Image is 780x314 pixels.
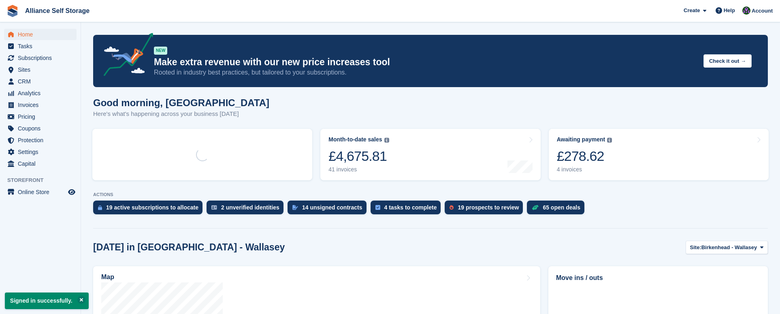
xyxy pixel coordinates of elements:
span: Home [18,29,66,40]
span: Invoices [18,99,66,111]
div: 14 unsigned contracts [302,204,362,211]
a: menu [4,88,77,99]
p: ACTIONS [93,192,768,197]
div: Month-to-date sales [328,136,382,143]
span: Sites [18,64,66,75]
img: contract_signature_icon-13c848040528278c33f63329250d36e43548de30e8caae1d1a13099fd9432cc5.svg [292,205,298,210]
span: Create [684,6,700,15]
img: deal-1b604bf984904fb50ccaf53a9ad4b4a5d6e5aea283cecdc64d6e3604feb123c2.svg [532,205,539,210]
a: Alliance Self Storage [22,4,93,17]
div: NEW [154,47,167,55]
a: 65 open deals [527,201,588,218]
span: Storefront [7,176,81,184]
button: Site: Birkenhead - Wallasey [686,241,768,254]
span: Settings [18,146,66,158]
h2: Move ins / outs [556,273,760,283]
a: 19 prospects to review [445,201,527,218]
a: 19 active subscriptions to allocate [93,201,207,218]
span: Account [752,7,773,15]
p: Signed in successfully. [5,293,89,309]
a: menu [4,123,77,134]
p: Rooted in industry best practices, but tailored to your subscriptions. [154,68,697,77]
div: £278.62 [557,148,612,164]
a: Awaiting payment £278.62 4 invoices [549,129,769,180]
img: task-75834270c22a3079a89374b754ae025e5fb1db73e45f91037f5363f120a921f8.svg [375,205,380,210]
img: active_subscription_to_allocate_icon-d502201f5373d7db506a760aba3b589e785aa758c864c3986d89f69b8ff3... [98,205,102,210]
img: stora-icon-8386f47178a22dfd0bd8f6a31ec36ba5ce8667c1dd55bd0f319d3a0aa187defe.svg [6,5,19,17]
a: menu [4,99,77,111]
h2: Map [101,273,114,281]
a: menu [4,76,77,87]
div: 65 open deals [543,204,580,211]
a: 14 unsigned contracts [288,201,371,218]
span: Subscriptions [18,52,66,64]
a: menu [4,158,77,169]
span: CRM [18,76,66,87]
span: Capital [18,158,66,169]
button: Check it out → [703,54,752,68]
span: Pricing [18,111,66,122]
a: menu [4,52,77,64]
span: Birkenhead - Wallasey [701,244,757,252]
span: Help [724,6,735,15]
div: 19 prospects to review [458,204,519,211]
div: Awaiting payment [557,136,605,143]
a: menu [4,29,77,40]
div: £4,675.81 [328,148,389,164]
p: Make extra revenue with our new price increases tool [154,56,697,68]
img: icon-info-grey-7440780725fd019a000dd9b08b2336e03edf1995a4989e88bcd33f0948082b44.svg [384,138,389,143]
span: Tasks [18,41,66,52]
span: Online Store [18,186,66,198]
a: menu [4,111,77,122]
span: Site: [690,244,701,252]
img: Romilly Norton [742,6,750,15]
img: prospect-51fa495bee0391a8d652442698ab0144808aea92771e9ea1ae160a38d050c398.svg [450,205,454,210]
img: price-adjustments-announcement-icon-8257ccfd72463d97f412b2fc003d46551f7dbcb40ab6d574587a9cd5c0d94... [97,33,153,79]
a: menu [4,186,77,198]
a: Preview store [67,187,77,197]
a: menu [4,146,77,158]
a: menu [4,64,77,75]
div: 4 invoices [557,166,612,173]
a: menu [4,41,77,52]
div: 4 tasks to complete [384,204,437,211]
span: Coupons [18,123,66,134]
img: icon-info-grey-7440780725fd019a000dd9b08b2336e03edf1995a4989e88bcd33f0948082b44.svg [607,138,612,143]
h2: [DATE] in [GEOGRAPHIC_DATA] - Wallasey [93,242,285,253]
span: Analytics [18,88,66,99]
div: 19 active subscriptions to allocate [106,204,198,211]
a: 4 tasks to complete [371,201,445,218]
div: 2 unverified identities [221,204,279,211]
a: 2 unverified identities [207,201,288,218]
img: verify_identity-adf6edd0f0f0b5bbfe63781bf79b02c33cf7c696d77639b501bdc392416b5a36.svg [211,205,217,210]
a: menu [4,135,77,146]
p: Here's what's happening across your business [DATE] [93,109,269,119]
h1: Good morning, [GEOGRAPHIC_DATA] [93,97,269,108]
div: 41 invoices [328,166,389,173]
span: Protection [18,135,66,146]
a: Month-to-date sales £4,675.81 41 invoices [320,129,540,180]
